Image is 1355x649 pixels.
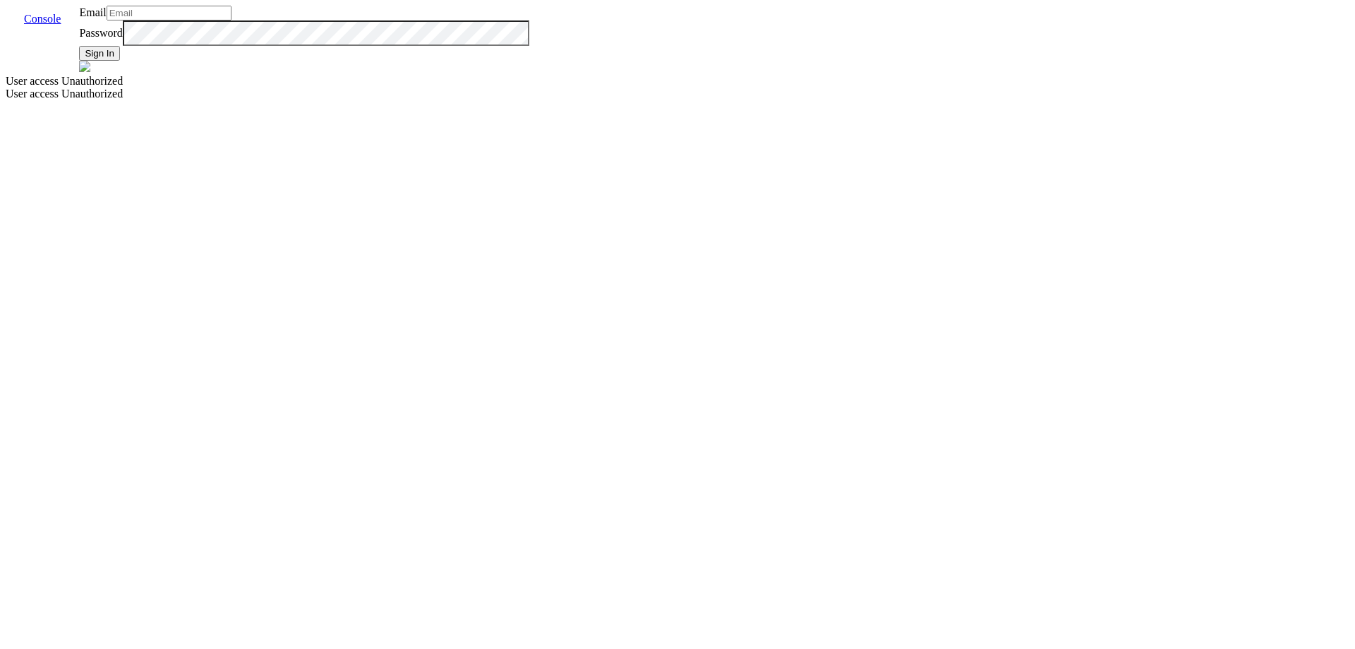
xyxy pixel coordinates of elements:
input: Email [107,6,231,20]
button: Sign In [79,46,120,61]
label: Password [79,27,122,39]
div: User access Unauthorized [6,75,1349,88]
div: User access Unauthorized [6,88,1349,100]
label: Email [79,6,106,18]
img: azure.svg [79,61,90,72]
a: Console [13,13,72,25]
